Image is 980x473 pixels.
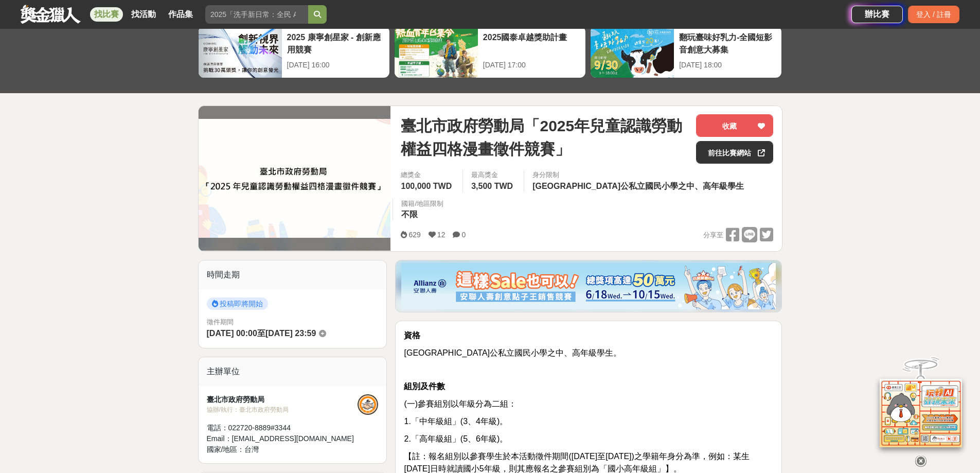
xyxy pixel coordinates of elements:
span: 分享至 [703,227,723,243]
span: 12 [437,231,446,239]
span: 1.「中年級組」(3、4年級)。 [404,417,508,426]
strong: 組別及件數 [404,382,445,391]
div: 登入 / 註冊 [908,6,959,23]
div: 2025 康寧創星家 - 創新應用競賽 [287,31,384,55]
span: 最高獎金 [471,170,515,180]
span: 【註：報名組別以參賽學生於本活動徵件期間([DATE]至[DATE])之學籍年身分為準，例如：某生[DATE]日時就讀國小5年級，則其應報名之參賽組別為「國小高年級組」】。 [404,452,749,473]
span: 不限 [401,210,418,219]
span: 台灣 [244,445,259,453]
span: 3,500 TWD [471,182,513,190]
span: [DATE] 00:00 [207,329,257,338]
span: 徵件期間 [207,318,234,326]
span: [GEOGRAPHIC_DATA]公私立國民小學之中、高年級學生 [532,182,744,190]
span: 至 [257,329,265,338]
a: 翻玩臺味好乳力-全國短影音創意大募集[DATE] 18:00 [590,26,782,78]
a: 辦比賽 [851,6,903,23]
span: 629 [408,231,420,239]
span: 0 [461,231,466,239]
a: 2025 康寧創星家 - 創新應用競賽[DATE] 16:00 [198,26,390,78]
span: [GEOGRAPHIC_DATA]公私立國民小學之中、高年級學生。 [404,348,621,357]
a: 2025國泰卓越獎助計畫[DATE] 17:00 [394,26,586,78]
div: [DATE] 17:00 [483,60,580,71]
div: [DATE] 16:00 [287,60,384,71]
div: [DATE] 18:00 [679,60,776,71]
a: 找比賽 [90,7,123,22]
div: 電話： 022720-8889#3344 [207,423,358,433]
span: [DATE] 23:59 [265,329,316,338]
div: 身分限制 [532,170,746,180]
img: d2146d9a-e6f6-4337-9592-8cefde37ba6b.png [880,379,962,447]
span: 國家/地區： [207,445,245,453]
a: 作品集 [164,7,197,22]
img: Cover Image [199,119,391,238]
span: (一)參賽組別以年級分為二組： [404,399,516,408]
input: 2025「洗手新日常：全民 ALL IN」洗手歌全台徵選 [205,5,308,24]
a: 找活動 [127,7,160,22]
span: 總獎金 [401,170,454,180]
img: dcc59076-91c0-4acb-9c6b-a1d413182f46.png [401,263,776,309]
a: 前往比賽網站 [696,141,773,164]
span: 100,000 TWD [401,182,452,190]
div: 臺北市政府勞動局 [207,394,358,405]
span: 臺北市政府勞動局「2025年兒童認識勞動權益四格漫畫徵件競賽」 [401,114,688,161]
strong: 資格 [404,331,420,340]
button: 收藏 [696,114,773,137]
span: 2.「高年級組」(5、6年級)。 [404,434,508,443]
div: 協辦/執行： 臺北市政府勞動局 [207,405,358,414]
div: 時間走期 [199,260,387,289]
div: 主辦單位 [199,357,387,386]
div: Email： [EMAIL_ADDRESS][DOMAIN_NAME] [207,433,358,444]
div: 2025國泰卓越獎助計畫 [483,31,580,55]
div: 國籍/地區限制 [401,199,443,209]
span: 投稿即將開始 [207,297,268,310]
div: 翻玩臺味好乳力-全國短影音創意大募集 [679,31,776,55]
